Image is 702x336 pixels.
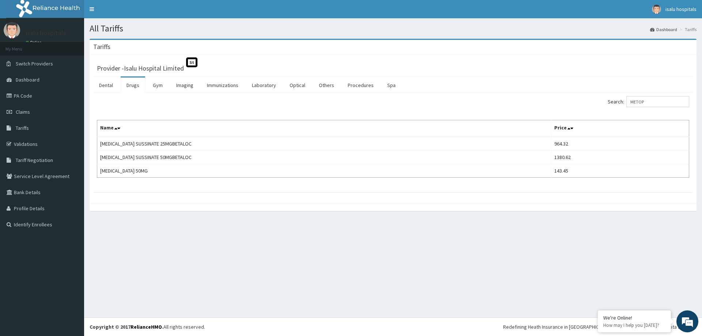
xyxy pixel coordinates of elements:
a: Optical [284,78,311,93]
a: Online [26,40,43,45]
a: Others [313,78,340,93]
label: Search: [608,96,689,107]
td: 1380.62 [551,151,689,164]
td: 143.45 [551,164,689,178]
a: Gym [147,78,169,93]
span: St [186,57,197,67]
span: Claims [16,109,30,115]
h3: Tariffs [93,44,110,50]
img: User Image [4,22,20,38]
a: Spa [381,78,401,93]
th: Price [551,120,689,137]
div: Redefining Heath Insurance in [GEOGRAPHIC_DATA] using Telemedicine and Data Science! [503,323,697,331]
a: Laboratory [246,78,282,93]
a: Dental [93,78,119,93]
footer: All rights reserved. [84,317,702,336]
span: isalu hospitals [665,6,697,12]
a: Drugs [121,78,145,93]
a: Procedures [342,78,380,93]
td: [MEDICAL_DATA] 50MG [97,164,551,178]
a: Immunizations [201,78,244,93]
td: 964.32 [551,137,689,151]
td: [MEDICAL_DATA] SUSSINATE 25MGBETALOC [97,137,551,151]
a: Dashboard [650,26,677,33]
div: We're Online! [603,314,665,321]
strong: Copyright © 2017 . [90,324,163,330]
a: Imaging [170,78,199,93]
span: Dashboard [16,76,39,83]
li: Tariffs [678,26,697,33]
h1: All Tariffs [90,24,697,33]
a: RelianceHMO [131,324,162,330]
p: isalu hospitals [26,30,66,36]
span: Tariff Negotiation [16,157,53,163]
th: Name [97,120,551,137]
span: Switch Providers [16,60,53,67]
span: Tariffs [16,125,29,131]
h3: Provider - Isalu Hospital Limited [97,65,184,72]
img: User Image [652,5,661,14]
p: How may I help you today? [603,322,665,328]
input: Search: [626,96,689,107]
td: [MEDICAL_DATA] SUSSINATE 50MGBETALOC [97,151,551,164]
